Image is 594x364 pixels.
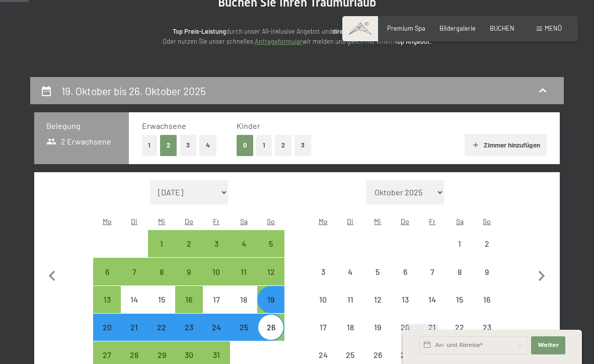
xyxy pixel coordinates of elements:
h2: 19. Oktober bis 26. Oktober 2025 [61,85,206,97]
div: 16 [474,296,499,321]
div: Anreise nicht möglich [310,314,337,341]
span: Menü [545,24,562,32]
div: Wed Nov 12 2025 [364,286,391,313]
div: Wed Oct 01 2025 [148,230,175,257]
div: Anreise möglich [257,230,284,257]
div: Anreise möglich [148,314,175,341]
div: Anreise möglich [93,286,120,313]
div: Anreise möglich [175,314,202,341]
div: Anreise möglich [175,286,202,313]
div: Anreise nicht möglich [391,258,418,285]
div: Sun Oct 19 2025 [257,286,284,313]
div: Thu Nov 20 2025 [391,314,418,341]
div: Sun Oct 12 2025 [257,258,284,285]
div: Anreise nicht möglich [310,258,337,285]
div: Tue Nov 18 2025 [337,314,364,341]
button: 2 [160,135,177,156]
div: Anreise möglich [148,258,175,285]
div: 1 [149,240,174,265]
div: Anreise nicht möglich [364,258,391,285]
div: Anreise nicht möglich [391,286,418,313]
div: Anreise möglich [230,258,257,285]
button: 2 [275,135,291,156]
div: Fri Nov 14 2025 [419,286,446,313]
div: Anreise nicht möglich [203,286,230,313]
div: 24 [204,323,229,348]
div: Anreise nicht möglich [364,314,391,341]
div: Sat Oct 18 2025 [230,286,257,313]
strong: Top Preis-Leistung [173,27,226,35]
div: Anreise möglich [175,230,202,257]
span: Weiter [538,341,559,349]
span: Kinder [237,121,260,130]
div: 17 [204,296,229,321]
div: Sun Oct 05 2025 [257,230,284,257]
div: 11 [338,296,363,321]
div: 15 [149,296,174,321]
abbr: Samstag [456,217,464,226]
div: 4 [338,268,363,293]
abbr: Mittwoch [158,217,165,226]
p: durch unser All-inklusive Angebot und zum ! Oder nutzen Sie unser schnelles wir melden uns gleich... [96,26,498,47]
span: Premium Spa [387,24,425,32]
button: 1 [256,135,272,156]
div: Mon Oct 20 2025 [93,314,120,341]
div: 14 [122,296,147,321]
div: 25 [231,323,256,348]
div: 21 [122,323,147,348]
abbr: Mittwoch [374,217,381,226]
a: Anfrageformular [255,37,303,45]
div: 2 [176,240,201,265]
div: Anreise möglich [257,258,284,285]
div: 4 [231,240,256,265]
abbr: Sonntag [267,217,275,226]
div: Anreise nicht möglich [473,258,500,285]
div: Sat Oct 25 2025 [230,314,257,341]
div: Tue Nov 11 2025 [337,286,364,313]
abbr: Sonntag [483,217,491,226]
div: 3 [311,268,336,293]
button: 0 [237,135,253,156]
div: Anreise möglich [148,230,175,257]
div: 10 [204,268,229,293]
div: Thu Nov 06 2025 [391,258,418,285]
div: 10 [311,296,336,321]
div: Anreise nicht möglich [337,314,364,341]
div: Anreise möglich [257,314,284,341]
button: Weiter [531,336,565,354]
div: Mon Oct 06 2025 [93,258,120,285]
strong: Top Angebot. [394,37,432,45]
div: Anreise möglich [93,314,120,341]
div: Anreise nicht möglich [473,314,500,341]
div: Fri Oct 24 2025 [203,314,230,341]
div: 13 [94,296,119,321]
div: Anreise möglich [175,258,202,285]
div: 5 [365,268,390,293]
div: 16 [176,296,201,321]
div: Anreise möglich [230,314,257,341]
span: BUCHEN [490,24,514,32]
div: Wed Nov 05 2025 [364,258,391,285]
div: Anreise möglich [257,286,284,313]
div: 8 [149,268,174,293]
div: Wed Oct 08 2025 [148,258,175,285]
div: 20 [94,323,119,348]
div: Wed Oct 15 2025 [148,286,175,313]
div: 9 [474,268,499,293]
div: Tue Oct 14 2025 [121,286,148,313]
div: Sun Oct 26 2025 [257,314,284,341]
button: Zimmer hinzufügen [465,134,547,156]
div: Fri Oct 17 2025 [203,286,230,313]
div: 18 [231,296,256,321]
div: 9 [176,268,201,293]
div: Fri Oct 10 2025 [203,258,230,285]
div: Mon Oct 13 2025 [93,286,120,313]
div: Sat Nov 01 2025 [446,230,473,257]
div: 26 [258,323,283,348]
div: Anreise nicht möglich [446,286,473,313]
abbr: Samstag [240,217,248,226]
div: Tue Oct 21 2025 [121,314,148,341]
div: 23 [176,323,201,348]
div: 3 [204,240,229,265]
strong: direkt buchen [332,27,372,35]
